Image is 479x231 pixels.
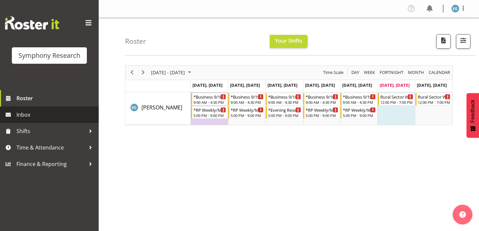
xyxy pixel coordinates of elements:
button: September 2025 [150,68,194,77]
div: Evelyn Gray"s event - *RP Weekly/Monthly Tracks Begin From Tuesday, September 23, 2025 at 5:00:00... [228,106,265,119]
span: Week [363,68,376,77]
div: Symphony Research [18,51,80,60]
div: *RP Weekly/Monthly Tracks [306,106,339,113]
button: Next [139,68,148,77]
span: [DATE], [DATE] [230,82,260,88]
div: 9:00 AM - 4:30 PM [268,100,301,105]
table: Timeline Week of September 27, 2025 [191,92,452,125]
div: *RP Weekly/Monthly Tracks [343,106,376,113]
span: [DATE], [DATE] [267,82,297,88]
div: Evelyn Gray"s event - *Business 9/10am ~ 4:30pm Begin From Friday, September 26, 2025 at 9:00:00 ... [340,93,377,105]
div: *Business 9/10am ~ 4:30pm [231,93,264,100]
span: Finance & Reporting [16,159,86,169]
div: Evelyn Gray"s event - *Business 9/10am ~ 4:30pm Begin From Thursday, September 25, 2025 at 9:00:0... [303,93,340,105]
div: Timeline Week of September 27, 2025 [125,65,453,125]
div: Evelyn Gray"s event - Rural Sector Weekends Begin From Saturday, September 27, 2025 at 12:00:00 P... [378,93,415,105]
div: Evelyn Gray"s event - *Evening Residential Shift 5-9pm Begin From Wednesday, September 24, 2025 a... [266,106,303,119]
div: 5:00 PM - 9:00 PM [231,113,264,118]
div: Rural Sector Weekends [380,93,413,100]
span: Month [407,68,425,77]
button: Time Scale [322,68,345,77]
div: *Business 9/10am ~ 4:30pm [343,93,376,100]
span: Time Scale [322,68,344,77]
div: Evelyn Gray"s event - *RP Weekly/Monthly Tracks Begin From Thursday, September 25, 2025 at 5:00:0... [303,106,340,119]
div: Evelyn Gray"s event - Rural Sector Weekends Begin From Sunday, September 28, 2025 at 12:00:00 PM ... [416,93,452,105]
td: Evelyn Gray resource [125,92,191,125]
div: 12:00 PM - 7:00 PM [380,100,413,105]
span: [DATE], [DATE] [192,82,222,88]
div: *Business 9/10am ~ 4:30pm [193,93,226,100]
span: Roster [16,93,95,103]
div: 5:00 PM - 9:00 PM [193,113,226,118]
div: *RP Weekly/Monthly Tracks [193,106,226,113]
span: [DATE] - [DATE] [150,68,186,77]
div: *Business 9/10am ~ 4:30pm [306,93,339,100]
div: 12:00 PM - 7:00 PM [418,100,451,105]
button: Timeline Month [407,68,425,77]
span: Fortnight [379,68,404,77]
h4: Roster [125,37,146,45]
button: Your Shifts [270,35,308,48]
div: 5:00 PM - 9:00 PM [343,113,376,118]
button: Month [428,68,451,77]
div: previous period [126,66,138,80]
div: Evelyn Gray"s event - *Business 9/10am ~ 4:30pm Begin From Monday, September 22, 2025 at 9:00:00 ... [191,93,228,105]
span: [DATE], [DATE] [417,82,447,88]
button: Timeline Week [363,68,376,77]
div: 9:00 AM - 4:30 PM [231,100,264,105]
span: Inbox [16,110,95,120]
div: 9:00 AM - 4:30 PM [306,100,339,105]
div: next period [138,66,149,80]
span: [DATE], [DATE] [380,82,410,88]
div: 5:00 PM - 9:00 PM [306,113,339,118]
button: Fortnight [379,68,405,77]
a: [PERSON_NAME] [141,104,182,111]
button: Filter Shifts [456,34,470,49]
button: Timeline Day [350,68,361,77]
img: evelyn-gray1866.jpg [451,5,459,12]
span: Day [351,68,360,77]
span: Your Shifts [275,37,302,44]
img: Rosterit website logo [5,16,59,30]
img: help-xxl-2.png [459,211,466,218]
div: 9:00 AM - 4:30 PM [193,100,226,105]
div: Evelyn Gray"s event - *Business 9/10am ~ 4:30pm Begin From Wednesday, September 24, 2025 at 9:00:... [266,93,303,105]
button: Download a PDF of the roster according to the set date range. [436,34,451,49]
div: September 22 - 28, 2025 [149,66,195,80]
div: *Evening Residential Shift 5-9pm [268,106,301,113]
div: *Business 9/10am ~ 4:30pm [268,93,301,100]
div: Evelyn Gray"s event - *RP Weekly/Monthly Tracks Begin From Friday, September 26, 2025 at 5:00:00 ... [340,106,377,119]
span: [DATE], [DATE] [305,82,335,88]
div: 9:00 AM - 4:30 PM [343,100,376,105]
div: *RP Weekly/Monthly Tracks [231,106,264,113]
div: 5:00 PM - 9:00 PM [268,113,301,118]
button: Feedback - Show survey [466,93,479,138]
div: Evelyn Gray"s event - *Business 9/10am ~ 4:30pm Begin From Tuesday, September 23, 2025 at 9:00:00... [228,93,265,105]
span: Feedback [470,100,476,123]
button: Previous [128,68,137,77]
span: Time & Attendance [16,143,86,152]
span: calendar [428,68,451,77]
div: Rural Sector Weekends [418,93,451,100]
span: [DATE], [DATE] [342,82,372,88]
div: Evelyn Gray"s event - *RP Weekly/Monthly Tracks Begin From Monday, September 22, 2025 at 5:00:00 ... [191,106,228,119]
span: Shifts [16,126,86,136]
